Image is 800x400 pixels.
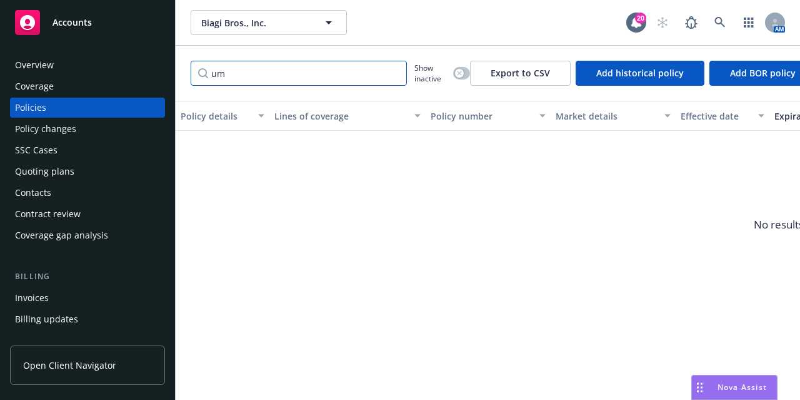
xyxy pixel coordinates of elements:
[15,288,49,308] div: Invoices
[676,101,769,131] button: Effective date
[635,13,646,24] div: 20
[52,18,92,28] span: Accounts
[15,183,51,203] div: Contacts
[10,183,165,203] a: Contacts
[736,10,761,35] a: Switch app
[426,101,551,131] button: Policy number
[491,67,550,79] span: Export to CSV
[717,382,767,392] span: Nova Assist
[15,331,84,351] div: Account charges
[10,309,165,329] a: Billing updates
[431,110,532,123] div: Policy number
[15,309,78,329] div: Billing updates
[681,110,751,123] div: Effective date
[269,101,426,131] button: Lines of coverage
[15,119,76,139] div: Policy changes
[10,55,165,75] a: Overview
[15,225,108,245] div: Coverage gap analysis
[10,5,165,40] a: Accounts
[692,376,707,399] div: Drag to move
[470,61,571,86] button: Export to CSV
[556,110,657,123] div: Market details
[181,110,251,123] div: Policy details
[15,55,54,75] div: Overview
[576,61,704,86] button: Add historical policy
[191,61,407,86] input: Filter by keyword...
[10,270,165,283] div: Billing
[15,76,54,96] div: Coverage
[10,140,165,160] a: SSC Cases
[10,76,165,96] a: Coverage
[691,375,777,400] button: Nova Assist
[10,331,165,351] a: Account charges
[679,10,704,35] a: Report a Bug
[15,98,46,118] div: Policies
[201,16,309,29] span: Biagi Bros., Inc.
[650,10,675,35] a: Start snowing
[10,225,165,245] a: Coverage gap analysis
[414,63,448,84] span: Show inactive
[23,359,116,372] span: Open Client Navigator
[10,162,165,182] a: Quoting plans
[15,162,74,182] div: Quoting plans
[191,10,347,35] button: Biagi Bros., Inc.
[15,140,57,160] div: SSC Cases
[10,98,165,118] a: Policies
[10,119,165,139] a: Policy changes
[596,67,684,79] span: Add historical policy
[274,110,407,123] div: Lines of coverage
[707,10,732,35] a: Search
[10,204,165,224] a: Contract review
[730,67,796,79] span: Add BOR policy
[10,288,165,308] a: Invoices
[551,101,676,131] button: Market details
[15,204,81,224] div: Contract review
[176,101,269,131] button: Policy details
